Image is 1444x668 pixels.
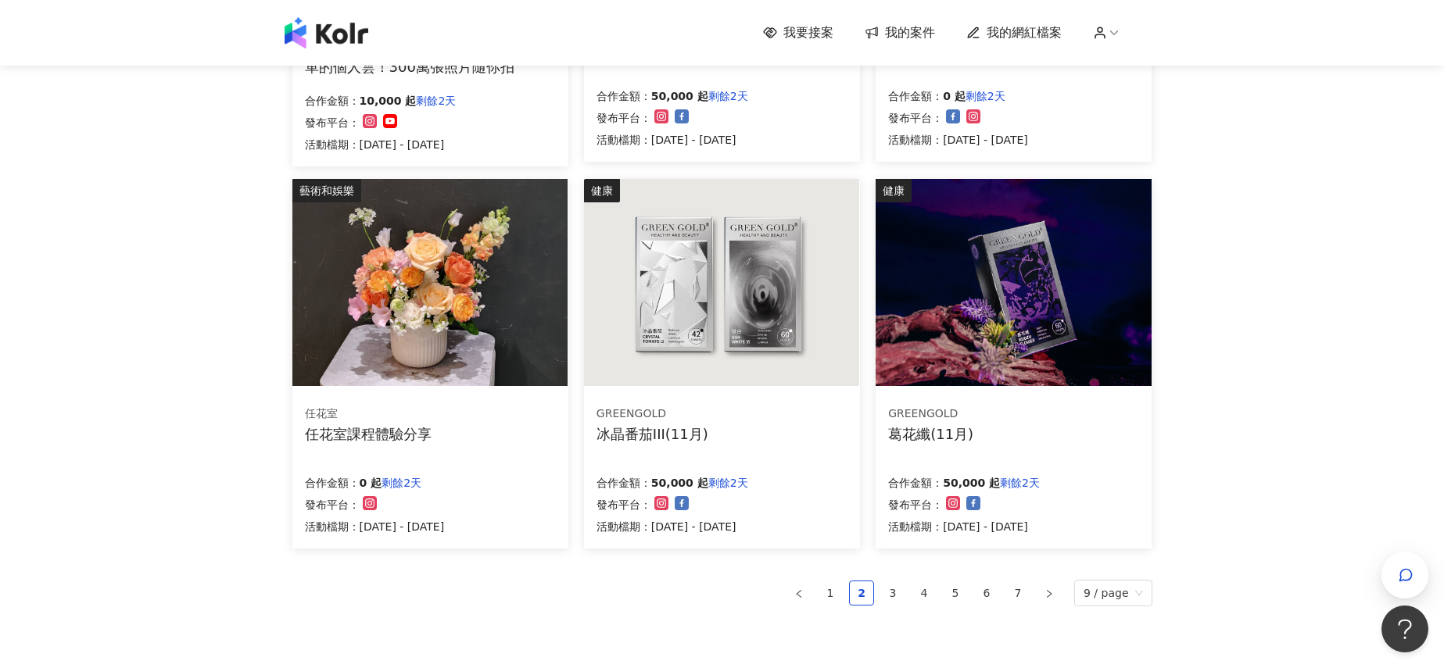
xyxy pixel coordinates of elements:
[888,87,943,105] p: 合作金額：
[708,87,748,105] p: 剩餘2天
[597,87,651,105] p: 合作金額：
[888,130,1028,149] p: 活動檔期：[DATE] - [DATE]
[974,580,999,605] li: 6
[888,473,943,492] p: 合作金額：
[305,135,457,154] p: 活動檔期：[DATE] - [DATE]
[880,580,905,605] li: 3
[360,91,417,110] p: 10,000 起
[850,581,873,605] a: 2
[597,473,651,492] p: 合作金額：
[819,581,842,605] a: 1
[865,24,935,41] a: 我的案件
[943,87,966,105] p: 0 起
[597,109,651,127] p: 發布平台：
[1037,580,1062,605] button: right
[943,473,1000,492] p: 50,000 起
[1381,605,1428,652] iframe: Help Scout Beacon - Open
[794,589,804,598] span: left
[1037,580,1062,605] li: Next Page
[849,580,874,605] li: 2
[763,24,833,41] a: 我要接案
[966,24,1062,41] a: 我的網紅檔案
[651,473,708,492] p: 50,000 起
[305,517,445,536] p: 活動檔期：[DATE] - [DATE]
[1006,581,1030,605] a: 7
[1084,580,1143,605] span: 9 / page
[987,24,1062,41] span: 我的網紅檔案
[888,495,943,514] p: 發布平台：
[888,424,973,444] div: 葛花纖(11月)
[285,17,368,48] img: logo
[1005,580,1030,605] li: 7
[305,406,432,422] div: 任花室
[305,91,360,110] p: 合作金額：
[305,113,360,132] p: 發布平台：
[786,580,812,605] li: Previous Page
[584,179,620,202] div: 健康
[382,473,421,492] p: 剩餘2天
[597,130,748,149] p: 活動檔期：[DATE] - [DATE]
[292,179,361,202] div: 藝術和娛樂
[708,473,748,492] p: 剩餘2天
[597,517,748,536] p: 活動檔期：[DATE] - [DATE]
[876,179,912,202] div: 健康
[1074,580,1152,606] div: Page Size
[597,495,651,514] p: 發布平台：
[597,424,708,444] div: 冰晶番茄III(11月)
[912,581,936,605] a: 4
[888,109,943,127] p: 發布平台：
[360,473,382,492] p: 0 起
[786,580,812,605] button: left
[416,91,456,110] p: 剩餘2天
[292,179,568,386] img: 插花互惠體驗
[818,580,843,605] li: 1
[597,406,708,422] div: GREENGOLD
[305,473,360,492] p: 合作金額：
[783,24,833,41] span: 我要接案
[943,580,968,605] li: 5
[881,581,905,605] a: 3
[975,581,998,605] a: 6
[885,24,935,41] span: 我的案件
[876,179,1151,386] img: 葛花纖
[944,581,967,605] a: 5
[584,179,859,386] img: 冰晶番茄III
[305,424,432,444] div: 任花室課程體驗分享
[651,87,708,105] p: 50,000 起
[888,517,1040,536] p: 活動檔期：[DATE] - [DATE]
[966,87,1005,105] p: 剩餘2天
[1000,473,1040,492] p: 剩餘2天
[912,580,937,605] li: 4
[888,406,973,422] div: GREENGOLD
[305,495,360,514] p: 發布平台：
[1044,589,1054,598] span: right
